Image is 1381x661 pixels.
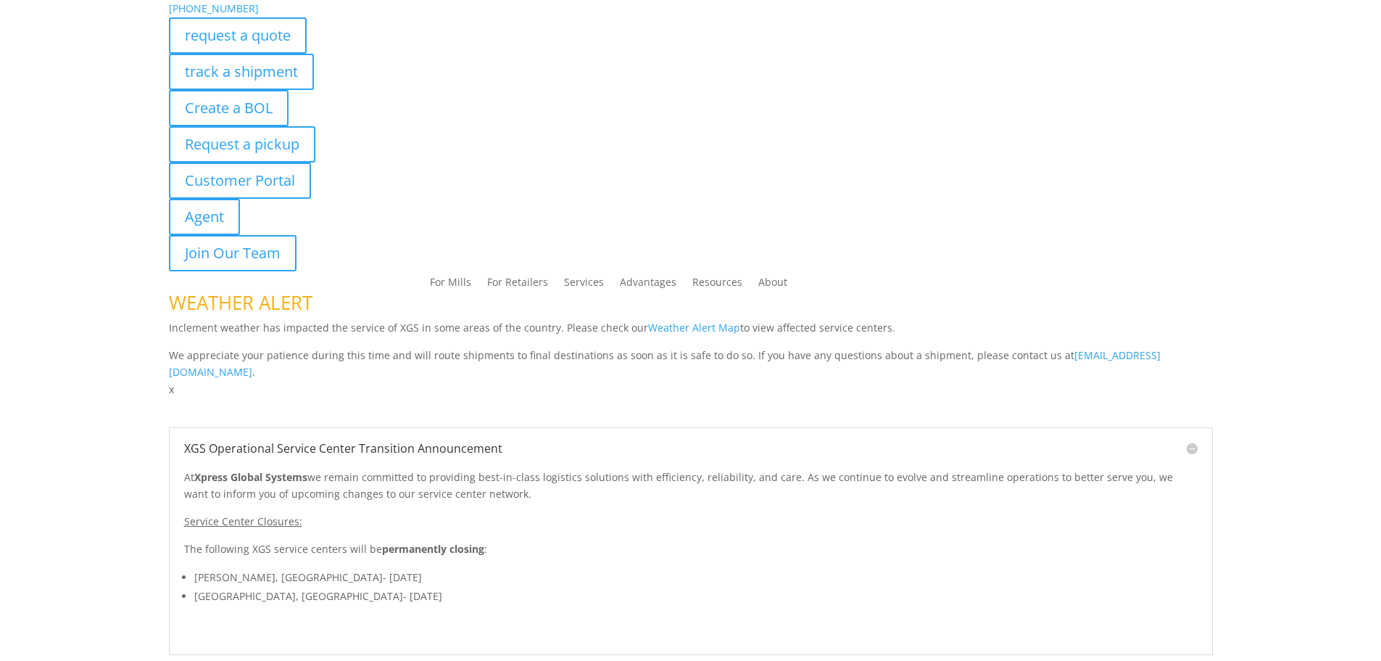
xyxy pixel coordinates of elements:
[169,54,314,90] a: track a shipment
[620,277,676,293] a: Advantages
[194,470,307,484] strong: Xpress Global Systems
[169,1,259,15] a: [PHONE_NUMBER]
[184,514,302,528] u: Service Center Closures:
[194,587,1198,606] li: [GEOGRAPHIC_DATA], [GEOGRAPHIC_DATA]- [DATE]
[169,90,289,126] a: Create a BOL
[169,347,1213,382] p: We appreciate your patience during this time and will route shipments to final destinations as so...
[184,469,1198,514] p: At we remain committed to providing best-in-class logistics solutions with efficiency, reliabilit...
[169,17,307,54] a: request a quote
[758,277,787,293] a: About
[692,277,742,293] a: Resources
[169,126,315,163] a: Request a pickup
[648,321,740,334] a: Weather Alert Map
[194,568,1198,587] li: [PERSON_NAME], [GEOGRAPHIC_DATA]- [DATE]
[169,290,312,316] span: WEATHER ALERT
[169,319,1213,347] p: Inclement weather has impacted the service of XGS in some areas of the country. Please check our ...
[382,542,484,556] strong: permanently closing
[169,163,311,199] a: Customer Portal
[487,277,548,293] a: For Retailers
[169,199,240,235] a: Agent
[169,235,296,271] a: Join Our Team
[169,381,1213,398] p: x
[184,541,1198,568] p: The following XGS service centers will be :
[564,277,604,293] a: Services
[430,277,471,293] a: For Mills
[184,443,1198,454] h5: XGS Operational Service Center Transition Announcement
